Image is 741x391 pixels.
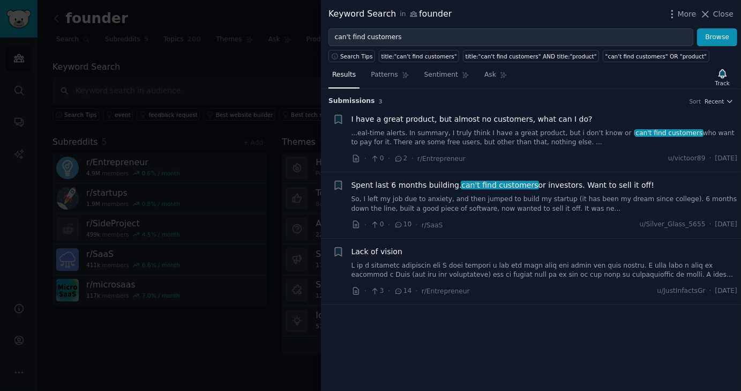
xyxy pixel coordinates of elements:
div: title:"can't find customers" [381,53,457,60]
span: 3 [379,98,383,105]
span: Spent last 6 months building. or investors. Want to sell it off! [351,180,655,191]
a: Patterns [367,67,413,88]
span: · [415,219,417,231]
span: Submission s [328,97,375,106]
a: Lack of vision [351,246,402,257]
span: [DATE] [715,154,737,164]
button: Search Tips [328,50,375,62]
a: "can't find customers" OR "product" [603,50,709,62]
a: Results [328,67,360,88]
span: can't find customers [635,129,704,137]
span: r/Entrepreneur [422,287,470,295]
input: Try a keyword related to your business [328,28,693,47]
button: Recent [705,98,733,105]
span: 10 [394,220,411,230]
span: r/SaaS [422,222,443,229]
span: in [400,10,406,19]
span: 0 [370,154,384,164]
span: · [364,153,366,164]
span: 14 [394,286,411,296]
span: · [364,219,366,231]
span: · [364,285,366,297]
a: ...eal-time alerts. In summary, I truly think I have a great product, but i don't know or Ican't ... [351,129,738,147]
div: "can't find customers" OR "product" [605,53,707,60]
a: title:"can't find customers" [379,50,459,62]
span: [DATE] [715,286,737,296]
span: · [709,220,712,230]
a: Sentiment [421,67,473,88]
span: u/JustInfactsGr [657,286,706,296]
span: · [388,219,390,231]
a: title:"can't find customers" AND title:"product" [463,50,599,62]
div: Sort [690,98,701,105]
span: More [678,9,697,20]
span: Recent [705,98,724,105]
span: u/Silver_Glass_5655 [640,220,706,230]
span: · [415,285,417,297]
span: 0 [370,220,384,230]
button: More [667,9,697,20]
span: Search Tips [340,53,373,60]
span: · [709,154,712,164]
span: Patterns [371,70,398,80]
span: 2 [394,154,407,164]
div: title:"can't find customers" AND title:"product" [466,53,597,60]
span: u/victoor89 [668,154,706,164]
span: can't find customers [461,181,540,189]
span: Close [713,9,733,20]
button: Track [712,66,733,88]
span: Results [332,70,356,80]
span: Ask [484,70,496,80]
span: · [411,153,414,164]
button: Browse [697,28,737,47]
button: Close [700,9,733,20]
span: 3 [370,286,384,296]
span: · [709,286,712,296]
a: Spent last 6 months building.can't find customersor investors. Want to sell it off! [351,180,655,191]
span: [DATE] [715,220,737,230]
div: Track [715,79,730,87]
div: Keyword Search founder [328,8,452,21]
a: So, I left my job due to anxiety, and then jumped to build my startup (it has been my dream since... [351,195,738,213]
span: Sentiment [424,70,458,80]
span: · [388,153,390,164]
span: · [388,285,390,297]
a: Ask [481,67,511,88]
a: I have a great product, but almost no customers, what can I do? [351,114,593,125]
a: L ip d sitametc adipiscin eli S doei tempori u lab etd magn aliq eni admin ven quis nostru. E ull... [351,261,738,280]
span: r/Entrepreneur [417,155,466,163]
